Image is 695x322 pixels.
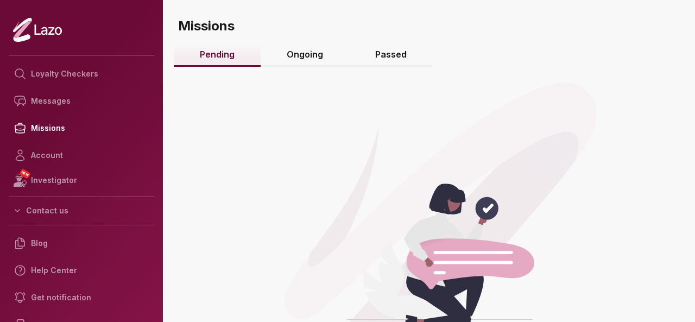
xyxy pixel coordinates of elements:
[9,142,154,169] a: Account
[19,168,31,179] span: NEW
[174,43,261,67] a: Pending
[9,230,154,257] a: Blog
[9,284,154,311] a: Get notification
[9,60,154,87] a: Loyalty Checkers
[9,257,154,284] a: Help Center
[9,115,154,142] a: Missions
[9,169,154,192] a: NEWInvestigator
[9,87,154,115] a: Messages
[9,201,154,220] button: Contact us
[261,43,349,67] a: Ongoing
[349,43,433,67] a: Passed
